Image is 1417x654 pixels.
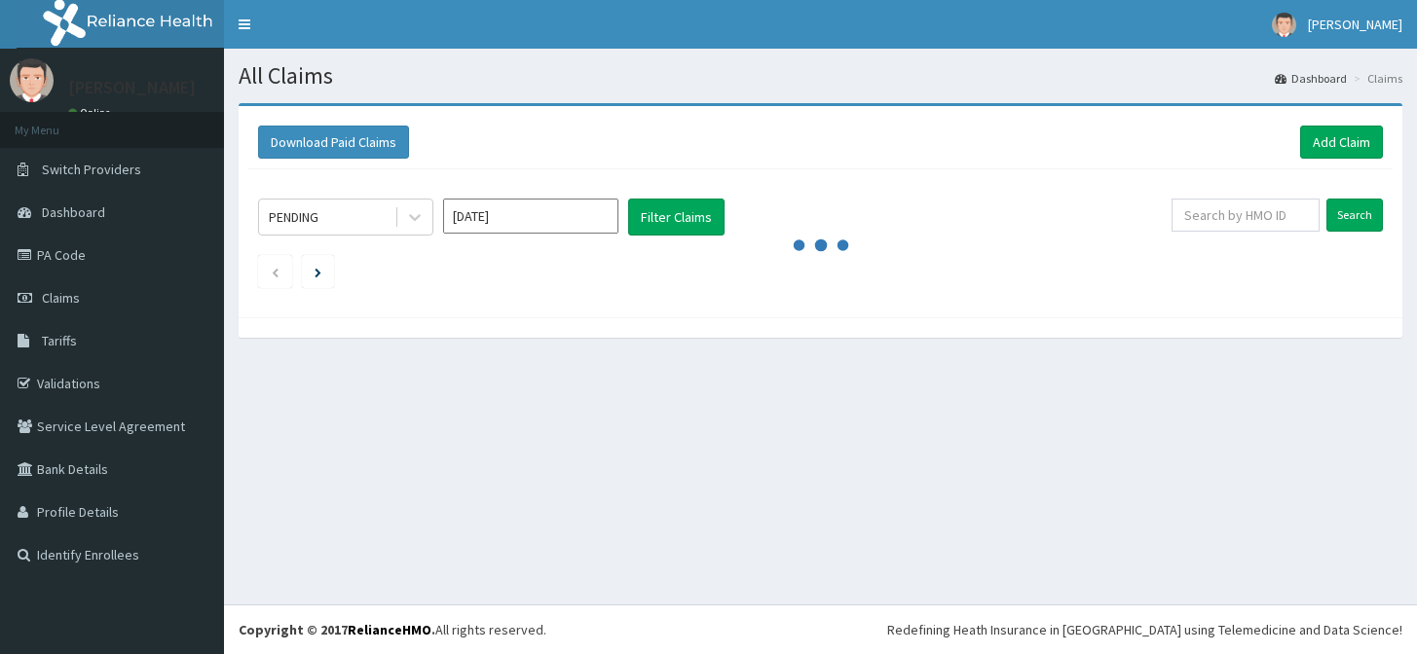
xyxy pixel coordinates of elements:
input: Select Month and Year [443,199,618,234]
input: Search by HMO ID [1172,199,1320,232]
a: Dashboard [1275,70,1347,87]
button: Filter Claims [628,199,725,236]
img: User Image [10,58,54,102]
span: Tariffs [42,332,77,349]
div: Redefining Heath Insurance in [GEOGRAPHIC_DATA] using Telemedicine and Data Science! [887,620,1402,639]
img: User Image [1272,13,1296,37]
a: Next page [315,263,321,280]
a: Online [68,106,115,120]
li: Claims [1349,70,1402,87]
div: PENDING [269,207,318,227]
h1: All Claims [239,63,1402,89]
p: [PERSON_NAME] [68,79,196,96]
span: Claims [42,289,80,307]
button: Download Paid Claims [258,126,409,159]
svg: audio-loading [792,216,850,274]
span: [PERSON_NAME] [1308,16,1402,33]
input: Search [1326,199,1383,232]
span: Dashboard [42,203,105,221]
span: Switch Providers [42,161,141,178]
a: Add Claim [1300,126,1383,159]
footer: All rights reserved. [224,604,1417,654]
strong: Copyright © 2017 . [239,621,435,638]
a: RelianceHMO [348,621,431,638]
a: Previous page [271,263,280,280]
